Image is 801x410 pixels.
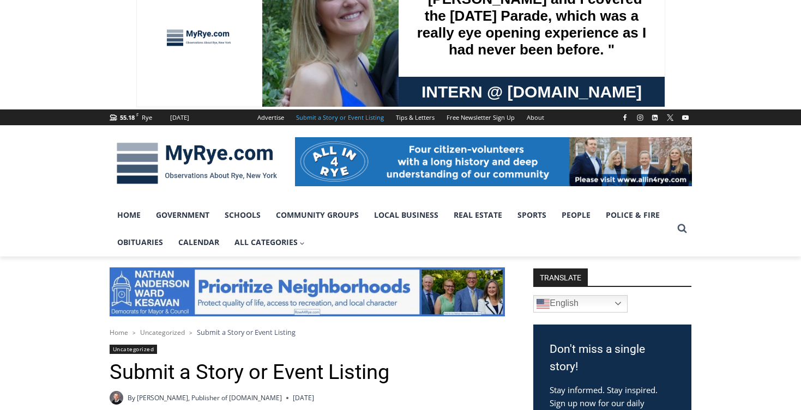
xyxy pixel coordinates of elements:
[510,201,554,229] a: Sports
[285,108,505,133] span: Intern @ [DOMAIN_NAME]
[295,137,692,186] img: All in for Rye
[533,295,628,313] a: English
[140,328,185,337] a: Uncategorized
[672,219,692,238] button: View Search Form
[446,201,510,229] a: Real Estate
[251,109,550,125] nav: Secondary Navigation
[293,393,314,403] time: [DATE]
[110,327,505,338] nav: Breadcrumbs
[537,297,550,310] img: en
[554,201,598,229] a: People
[598,201,667,229] a: Police & Fire
[170,113,189,123] div: [DATE]
[664,111,677,124] a: X
[550,341,675,375] h3: Don't miss a single story!
[679,111,692,124] a: YouTube
[110,229,171,256] a: Obituaries
[110,328,128,337] a: Home
[110,391,123,405] a: Author image
[290,109,390,125] a: Submit a Story or Event Listing
[262,106,528,136] a: Intern @ [DOMAIN_NAME]
[197,327,296,337] span: Submit a Story or Event Listing
[275,1,515,106] div: "[PERSON_NAME] and I covered the [DATE] Parade, which was a really eye opening experience as I ha...
[133,329,136,336] span: >
[120,113,135,121] span: 55.18
[148,201,217,229] a: Government
[634,111,647,124] a: Instagram
[136,112,138,118] span: F
[366,201,446,229] a: Local Business
[110,201,672,256] nav: Primary Navigation
[390,109,441,125] a: Tips & Letters
[618,111,631,124] a: Facebook
[137,393,282,402] a: [PERSON_NAME], Publisher of [DOMAIN_NAME]
[110,360,505,385] h1: Submit a Story or Event Listing
[217,201,268,229] a: Schools
[110,345,158,354] a: Uncategorized
[251,109,290,125] a: Advertise
[441,109,521,125] a: Free Newsletter Sign Up
[110,135,284,192] img: MyRye.com
[648,111,661,124] a: Linkedin
[268,201,366,229] a: Community Groups
[142,113,152,123] div: Rye
[128,393,135,403] span: By
[521,109,550,125] a: About
[533,268,588,286] strong: TRANSLATE
[171,229,227,256] a: Calendar
[227,229,313,256] button: Child menu of All Categories
[110,201,148,229] a: Home
[189,329,192,336] span: >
